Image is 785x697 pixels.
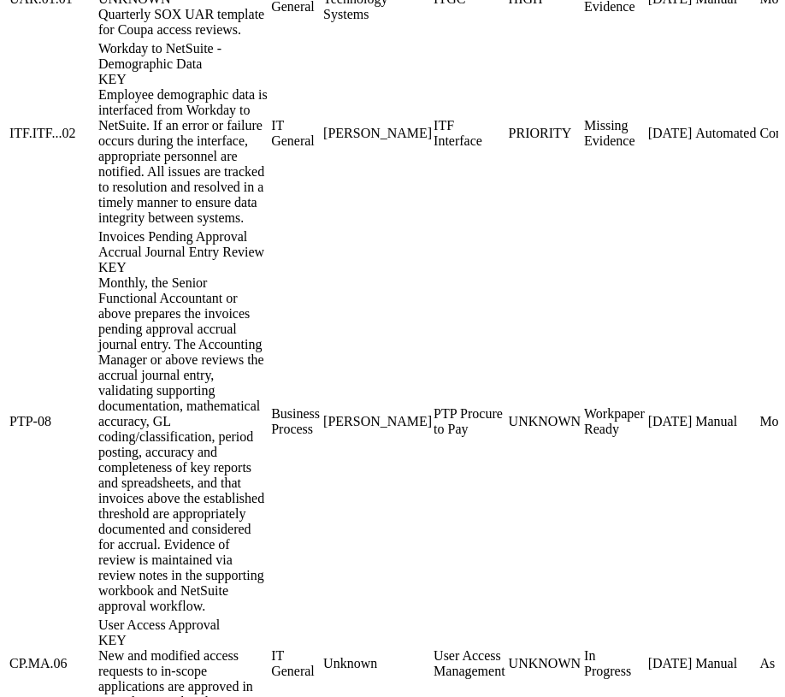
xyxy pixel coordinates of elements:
div: Quarterly SOX UAR template for Coupa access reviews. [98,7,268,38]
div: User Access Approval [98,617,268,648]
div: UNKNOWN [509,656,581,671]
div: [DATE] [648,656,693,671]
div: ITF.ITF...02 [9,126,95,141]
div: Invoices Pending Approval Accrual Journal Entry Review [98,229,268,275]
div: PTP-08 [9,414,95,429]
div: User Access Management [434,648,505,679]
div: Employee demographic data is interfaced from Workday to NetSuite. If an error or failure occurs d... [98,87,268,226]
div: Monthly, the Senior Functional Accountant or above prepares the invoices pending approval accrual... [98,275,268,614]
td: Manual [694,228,757,615]
td: Automated [694,40,757,227]
div: [DATE] [648,126,693,141]
div: KEY [98,72,268,87]
div: ITF Interface [434,118,505,149]
div: PRIORITY [509,126,581,141]
div: KEY [98,260,268,275]
div: Missing Evidence [584,118,645,149]
td: Business Process [270,228,321,615]
div: PTP Procure to Pay [434,406,505,437]
td: IT General [270,40,321,227]
div: In Progress [584,648,645,679]
div: Unknown [323,656,430,671]
div: KEY [98,633,268,648]
div: UNKNOWN [509,414,581,429]
div: Workday to NetSuite - Demographic Data [98,41,268,87]
div: [DATE] [648,414,693,429]
div: [PERSON_NAME] [323,414,430,429]
div: CP.MA.06 [9,656,95,671]
div: Workpaper Ready [584,406,645,437]
div: [PERSON_NAME] [323,126,430,141]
